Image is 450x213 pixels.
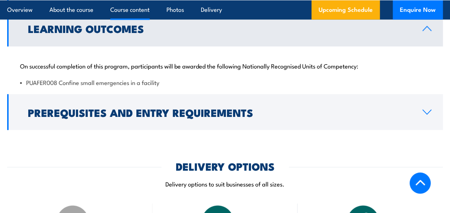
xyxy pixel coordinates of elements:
[28,24,411,33] h2: Learning Outcomes
[7,94,443,130] a: Prerequisites and Entry Requirements
[176,161,275,171] h2: DELIVERY OPTIONS
[7,11,443,47] a: Learning Outcomes
[7,180,443,188] p: Delivery options to suit businesses of all sizes.
[20,78,430,86] li: PUAFER008 Confine small emergencies in a facility
[28,108,411,117] h2: Prerequisites and Entry Requirements
[20,62,430,69] p: On successful completion of this program, participants will be awarded the following Nationally R...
